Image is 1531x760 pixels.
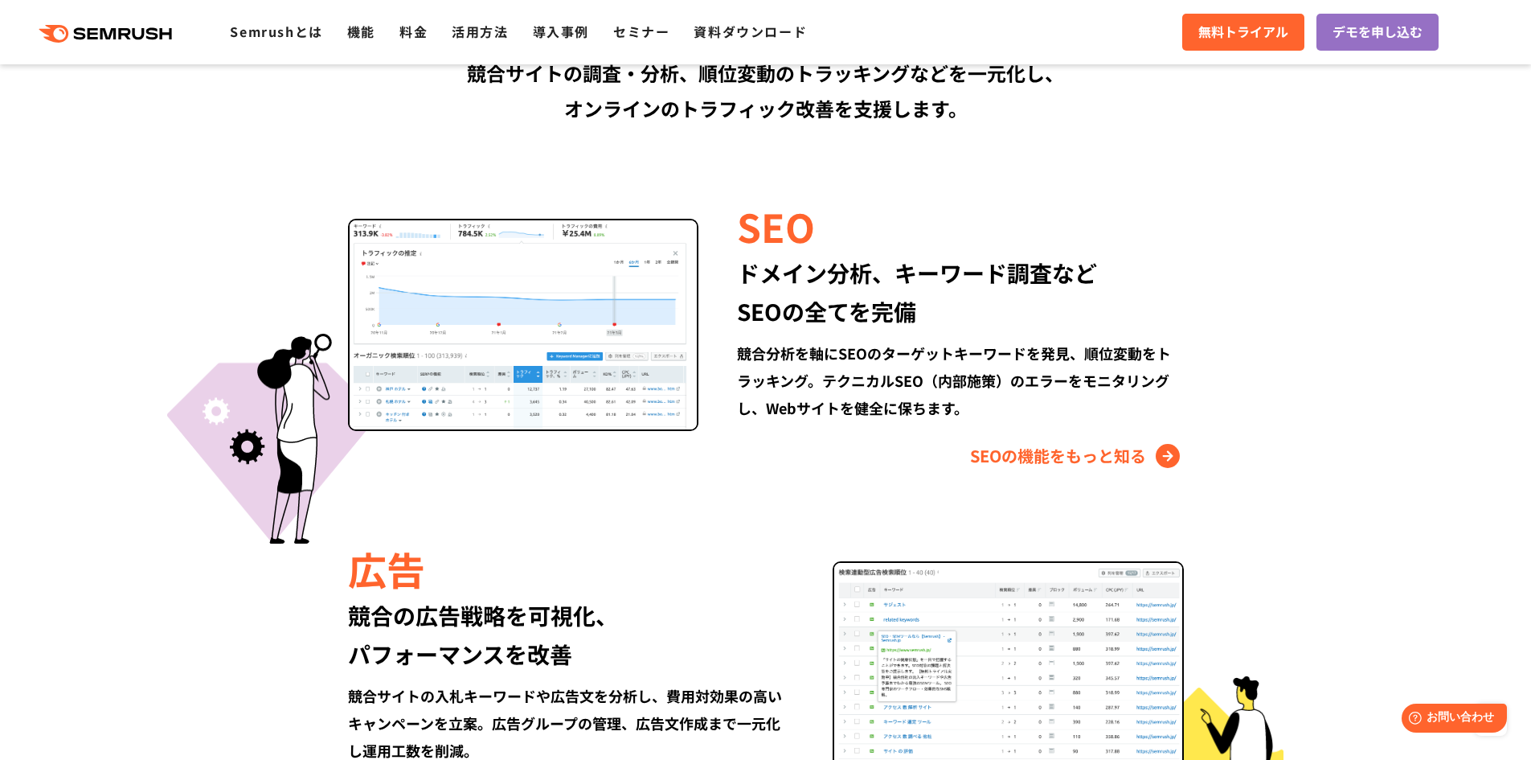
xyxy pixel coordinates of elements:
[613,22,669,41] a: セミナー
[230,22,322,41] a: Semrushとは
[399,22,428,41] a: 料金
[970,443,1184,469] a: SEOの機能をもっと知る
[347,22,375,41] a: 機能
[304,20,1228,126] div: SEO、広告、SNSなどデジタルマーケティングのあらゆる領域を網羅。 競合サイトの調査・分析、順位変動のトラッキングなどを一元化し、 オンラインのトラフィック改善を支援します。
[1332,22,1423,43] span: デモを申し込む
[1316,14,1439,51] a: デモを申し込む
[1182,14,1304,51] a: 無料トライアル
[737,199,1183,253] div: SEO
[737,339,1183,421] div: 競合分析を軸にSEOのターゲットキーワードを発見、順位変動をトラッキング。テクニカルSEO（内部施策）のエラーをモニタリングし、Webサイトを健全に保ちます。
[533,22,589,41] a: 導入事例
[1198,22,1288,43] span: 無料トライアル
[452,22,508,41] a: 活用方法
[348,596,794,673] div: 競合の広告戦略を可視化、 パフォーマンスを改善
[348,541,794,596] div: 広告
[737,253,1183,331] div: ドメイン分析、キーワード調査など SEOの全てを完備
[694,22,807,41] a: 資料ダウンロード
[1388,697,1513,742] iframe: Help widget launcher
